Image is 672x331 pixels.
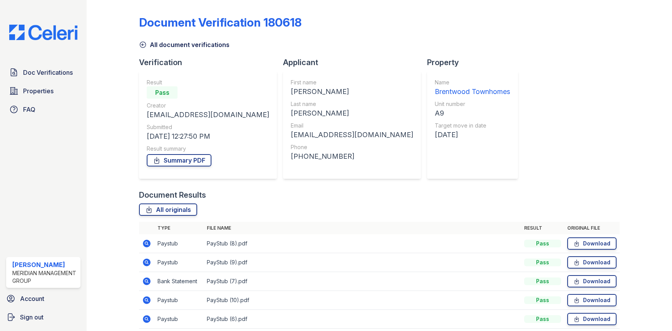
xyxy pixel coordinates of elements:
div: First name [291,79,413,86]
div: Result summary [147,145,269,153]
a: FAQ [6,102,80,117]
a: Doc Verifications [6,65,80,80]
a: Sign out [3,309,84,325]
div: Document Results [139,190,206,200]
div: Last name [291,100,413,108]
span: Account [20,294,44,303]
div: Pass [524,296,561,304]
a: Name Brentwood Townhomes [435,79,510,97]
a: Download [567,237,617,250]
div: [PERSON_NAME] [291,86,413,97]
div: Submitted [147,123,269,131]
div: Applicant [283,57,427,68]
a: Properties [6,83,80,99]
div: Name [435,79,510,86]
div: [EMAIL_ADDRESS][DOMAIN_NAME] [147,109,269,120]
th: File name [204,222,521,234]
td: PayStub (6).pdf [204,310,521,329]
div: Unit number [435,100,510,108]
div: Pass [524,240,561,247]
div: [PERSON_NAME] [291,108,413,119]
a: All originals [139,203,197,216]
div: Pass [524,277,561,285]
td: Paystub [154,291,204,310]
img: CE_Logo_Blue-a8612792a0a2168367f1c8372b55b34899dd931a85d93a1a3d3e32e68fde9ad4.png [3,25,84,40]
td: Bank Statement [154,272,204,291]
div: Brentwood Townhomes [435,86,510,97]
div: Result [147,79,269,86]
a: Summary PDF [147,154,211,166]
div: [EMAIL_ADDRESS][DOMAIN_NAME] [291,129,413,140]
a: Download [567,275,617,287]
a: All document verifications [139,40,230,49]
div: A9 [435,108,510,119]
div: Creator [147,102,269,109]
div: Pass [524,259,561,266]
div: Verification [139,57,283,68]
td: Paystub [154,234,204,253]
a: Download [567,313,617,325]
td: PayStub (7).pdf [204,272,521,291]
div: Pass [524,315,561,323]
th: Original file [564,222,620,234]
div: Email [291,122,413,129]
a: Download [567,294,617,306]
div: Phone [291,143,413,151]
span: Sign out [20,313,44,322]
td: Paystub [154,253,204,272]
a: Account [3,291,84,306]
div: [PERSON_NAME] [12,260,77,269]
td: PayStub (10).pdf [204,291,521,310]
div: Meridian Management Group [12,269,77,285]
td: Paystub [154,310,204,329]
th: Type [154,222,204,234]
div: Document Verification 180618 [139,15,302,29]
td: PayStub (9).pdf [204,253,521,272]
a: Download [567,256,617,269]
div: Property [427,57,524,68]
span: Properties [23,86,54,96]
div: Pass [147,86,178,99]
span: FAQ [23,105,35,114]
th: Result [521,222,564,234]
div: Target move in date [435,122,510,129]
div: [DATE] [435,129,510,140]
span: Doc Verifications [23,68,73,77]
div: [DATE] 12:27:50 PM [147,131,269,142]
td: PayStub (8).pdf [204,234,521,253]
div: [PHONE_NUMBER] [291,151,413,162]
